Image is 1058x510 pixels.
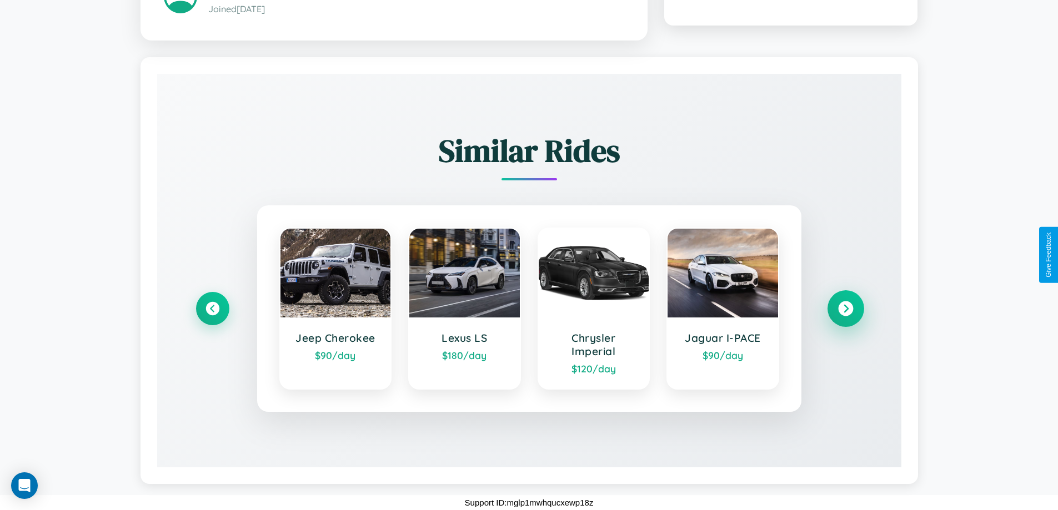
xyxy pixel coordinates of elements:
h3: Chrysler Imperial [550,331,638,358]
div: $ 120 /day [550,362,638,375]
div: $ 180 /day [420,349,509,361]
p: Support ID: mglp1mwhqucxewp18z [465,495,594,510]
h3: Jaguar I-PACE [679,331,767,345]
a: Lexus LS$180/day [408,228,521,390]
h3: Lexus LS [420,331,509,345]
div: $ 90 /day [292,349,380,361]
div: Give Feedback [1045,233,1052,277]
a: Jaguar I-PACE$90/day [666,228,779,390]
div: Open Intercom Messenger [11,472,38,499]
p: Joined [DATE] [208,1,624,17]
h3: Jeep Cherokee [292,331,380,345]
h2: Similar Rides [196,129,863,172]
a: Chrysler Imperial$120/day [538,228,650,390]
div: $ 90 /day [679,349,767,361]
a: Jeep Cherokee$90/day [279,228,392,390]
